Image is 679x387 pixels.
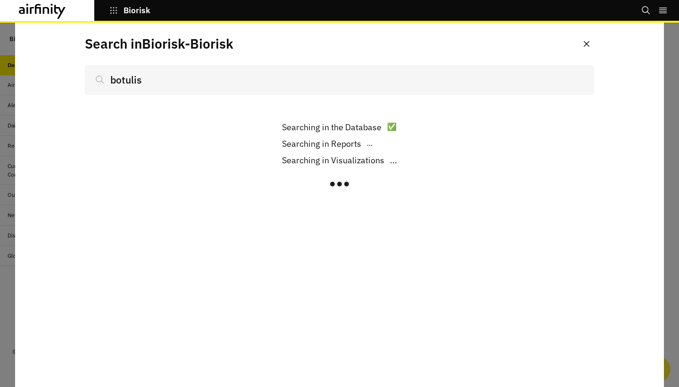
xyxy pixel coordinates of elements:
[282,137,373,150] div: ...
[85,65,594,94] input: Search...
[282,137,361,150] p: Searching in Reports
[641,2,651,18] button: Search
[85,34,233,54] p: Search in Biorisk - Biorisk
[124,6,150,15] p: Biorisk
[109,2,150,18] button: Biorisk
[579,36,594,51] button: Close
[282,121,381,134] p: Searching in the Database
[282,154,397,167] div: ...
[282,121,397,134] div: ✅
[282,154,384,167] p: Searching in Visualizations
